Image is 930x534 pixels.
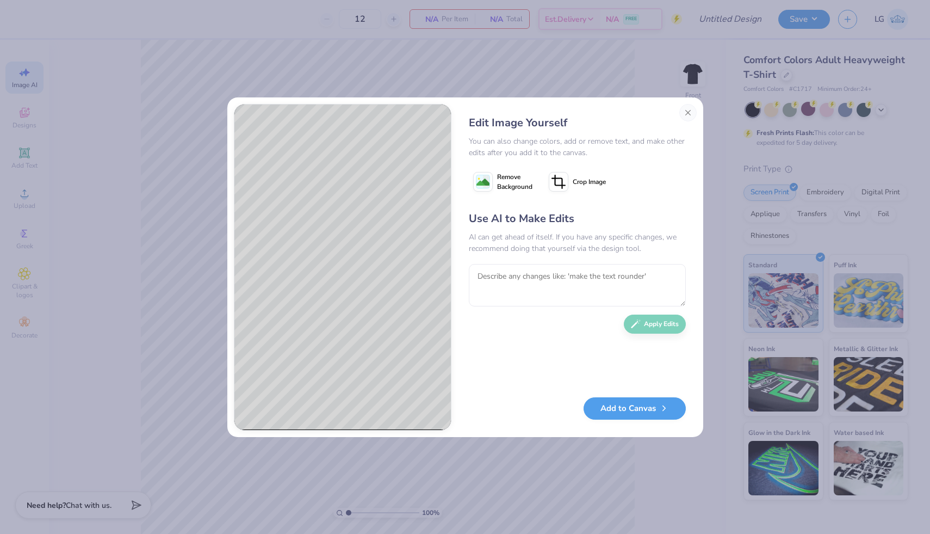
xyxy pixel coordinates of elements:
[679,104,697,121] button: Close
[573,177,606,187] span: Crop Image
[469,136,686,158] div: You can also change colors, add or remove text, and make other edits after you add it to the canvas.
[469,115,686,131] div: Edit Image Yourself
[469,231,686,254] div: AI can get ahead of itself. If you have any specific changes, we recommend doing that yourself vi...
[497,172,532,192] span: Remove Background
[469,211,686,227] div: Use AI to Make Edits
[584,397,686,420] button: Add to Canvas
[544,168,612,195] button: Crop Image
[469,168,537,195] button: Remove Background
